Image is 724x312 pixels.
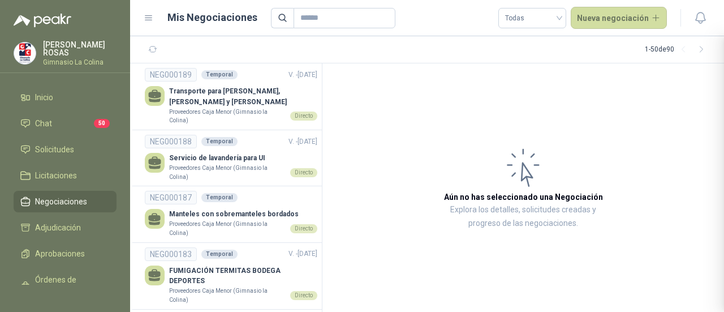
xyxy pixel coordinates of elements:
[14,113,117,134] a: Chat50
[94,119,110,128] span: 50
[14,14,71,27] img: Logo peakr
[14,243,117,264] a: Aprobaciones
[35,247,85,260] span: Aprobaciones
[35,143,74,156] span: Solicitudes
[35,195,87,208] span: Negociaciones
[14,217,117,238] a: Adjudicación
[43,41,117,57] p: [PERSON_NAME] ROSAS
[14,139,117,160] a: Solicitudes
[14,165,117,186] a: Licitaciones
[35,273,106,298] span: Órdenes de Compra
[14,191,117,212] a: Negociaciones
[35,91,53,104] span: Inicio
[35,221,81,234] span: Adjudicación
[43,59,117,66] p: Gimnasio La Colina
[14,269,117,303] a: Órdenes de Compra
[35,169,77,182] span: Licitaciones
[14,87,117,108] a: Inicio
[505,10,559,27] span: Todas
[35,117,52,130] span: Chat
[167,10,257,25] h1: Mis Negociaciones
[571,7,667,29] button: Nueva negociación
[14,42,36,64] img: Company Logo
